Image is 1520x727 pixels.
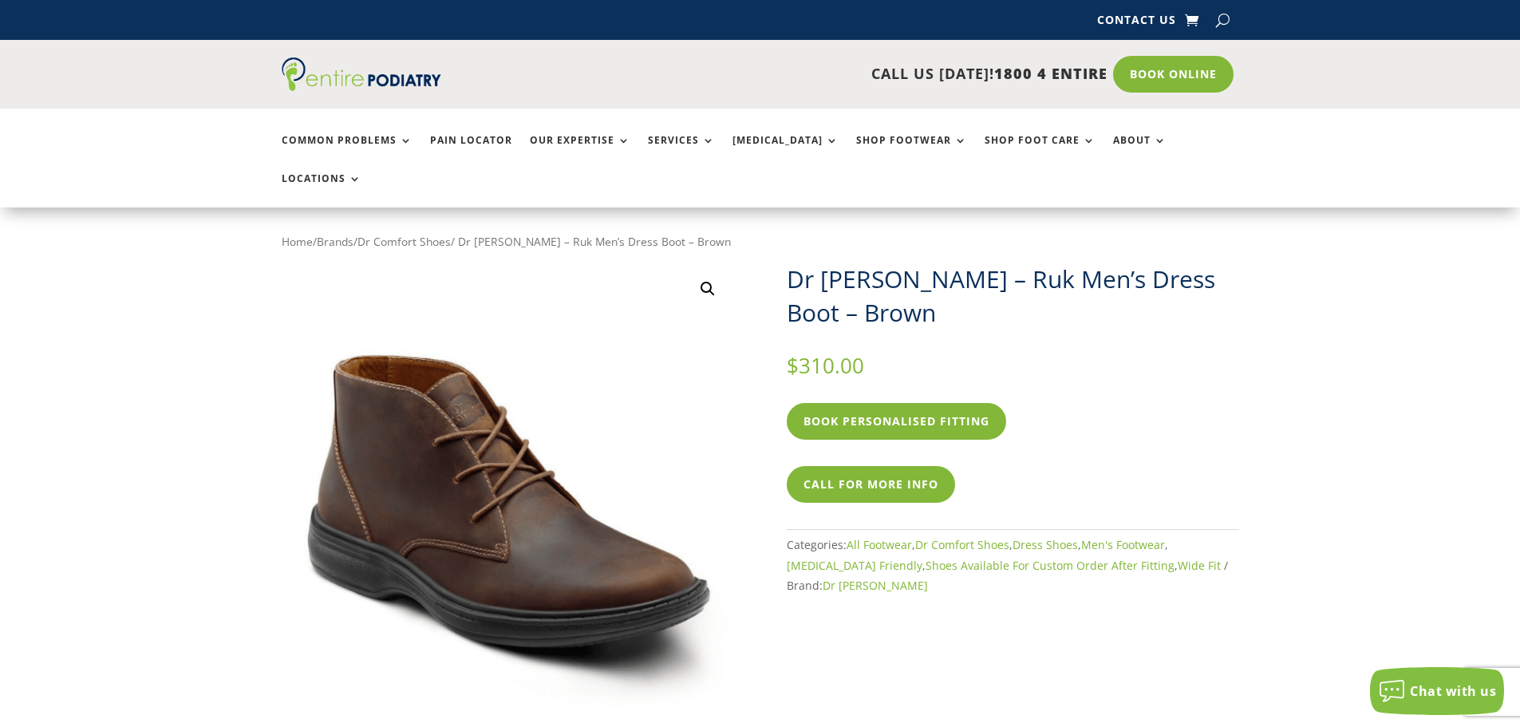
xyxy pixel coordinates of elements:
a: About [1113,135,1167,169]
a: Locations [282,173,361,207]
a: [MEDICAL_DATA] [732,135,839,169]
a: Services [648,135,715,169]
a: Dr [PERSON_NAME] [823,578,928,593]
a: Shop Foot Care [985,135,1096,169]
span: Categories: , , , , , , [787,537,1228,573]
a: [MEDICAL_DATA] Friendly [787,558,922,573]
a: Shop Footwear [856,135,967,169]
a: Home [282,234,313,249]
span: Brand: [787,578,928,593]
a: Brands [317,234,353,249]
span: Chat with us [1410,682,1496,700]
a: Common Problems [282,135,413,169]
a: Dress Shoes [1013,537,1078,552]
a: Men's Footwear [1081,537,1165,552]
a: Contact Us [1097,14,1176,32]
a: All Footwear [847,537,912,552]
a: Wide Fit [1178,558,1221,573]
p: CALL US [DATE]! [503,64,1107,85]
a: Entire Podiatry [282,78,441,94]
a: Dr Comfort Shoes [915,537,1009,552]
a: Dr Comfort Shoes [357,234,451,249]
a: Book Personalised Fitting [787,403,1006,440]
a: Call For More Info [787,466,955,503]
a: Our Expertise [530,135,630,169]
span: $ [787,351,799,380]
bdi: 310.00 [787,351,864,380]
a: Shoes Available For Custom Order After Fitting [926,558,1175,573]
a: Pain Locator [430,135,512,169]
button: Chat with us [1370,667,1504,715]
h1: Dr [PERSON_NAME] – Ruk Men’s Dress Boot – Brown [787,263,1239,330]
nav: Breadcrumb [282,231,1239,252]
img: logo (1) [282,57,441,91]
span: 1800 4 ENTIRE [994,64,1107,83]
a: View full-screen image gallery [693,275,722,303]
a: Book Online [1113,56,1234,93]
